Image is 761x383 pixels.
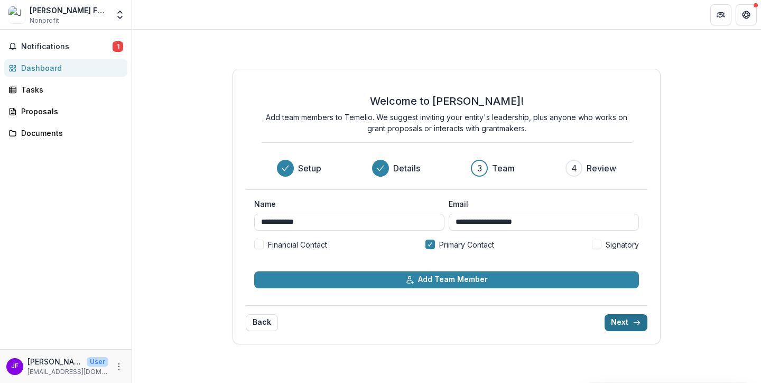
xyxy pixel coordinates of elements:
p: [EMAIL_ADDRESS][DOMAIN_NAME] [27,367,108,377]
h3: Team [492,162,515,175]
button: Back [246,314,278,331]
a: Tasks [4,81,127,98]
div: Tasks [21,84,119,95]
h3: Setup [298,162,321,175]
button: Partners [710,4,731,25]
a: Documents [4,124,127,142]
div: Dashboard [21,62,119,74]
h3: Review [587,162,616,175]
span: Nonprofit [30,16,59,25]
div: [PERSON_NAME] Factor [30,5,108,16]
label: Email [449,198,633,209]
button: Notifications1 [4,38,127,55]
span: Financial Contact [268,239,327,250]
span: Primary Contact [439,239,494,250]
button: Add Team Member [254,271,639,288]
p: [PERSON_NAME] Factor [27,356,82,367]
button: Next [605,314,647,331]
img: Jesse Factor [8,6,25,23]
div: Jesse Factor [11,363,18,370]
p: Add team members to Temelio. We suggest inviting your entity's leadership, plus anyone who works ... [262,112,632,134]
div: Progress [277,160,616,177]
span: 1 [113,41,123,52]
h3: Details [393,162,420,175]
span: Signatory [606,239,639,250]
button: More [113,360,125,373]
label: Name [254,198,438,209]
div: 4 [571,162,577,175]
div: 3 [477,162,482,175]
button: Get Help [736,4,757,25]
div: Proposals [21,106,119,117]
p: User [87,357,108,367]
button: Open entity switcher [113,4,127,25]
h2: Welcome to [PERSON_NAME]! [370,95,524,107]
span: Notifications [21,42,113,51]
a: Dashboard [4,59,127,77]
a: Proposals [4,103,127,120]
div: Documents [21,127,119,139]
